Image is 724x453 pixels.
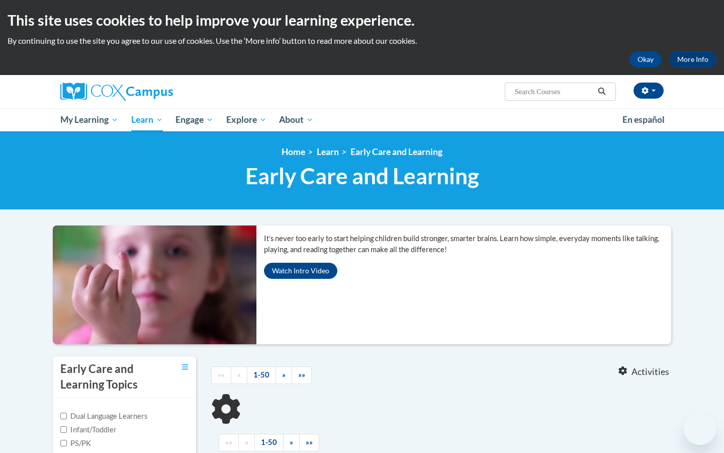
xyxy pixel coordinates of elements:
span: About [279,114,313,126]
h2: This site uses cookies to help improve your learning experience. [8,10,716,30]
a: Early Care and Learning [350,146,442,157]
a: About [273,108,320,131]
a: Next [283,434,300,451]
a: Next [276,366,292,384]
a: End [292,366,312,384]
span: «« [225,438,232,446]
img: Cox Campus [60,83,173,101]
span: »» [306,438,313,446]
a: Begining [211,366,231,384]
a: En español [616,109,671,130]
input: Checkbox for Options [60,426,67,433]
a: Previous [238,434,255,451]
input: Checkbox for Options [60,413,67,419]
span: »» [298,370,305,379]
a: Cox Campus [60,83,251,101]
a: Begining [219,434,239,451]
a: Engage [169,108,220,131]
span: « [245,438,248,446]
input: Checkbox for Options [60,440,67,446]
button: Watch Intro Video [264,263,337,279]
a: Toggle collapse [182,361,189,372]
span: Engage [175,114,213,126]
span: Learn [131,114,163,126]
a: Learn [317,146,339,157]
a: 1-50 [247,366,276,384]
span: Explore [226,114,266,126]
button: Account Settings [633,83,664,99]
p: It’s never too early to start helping children build stronger, smarter brains. Learn how simple, ... [264,233,671,255]
div: Main menu [45,108,679,131]
a: Home [282,146,305,157]
span: » [282,370,286,379]
button: Search [594,86,609,98]
p: By continuing to use the site you agree to our use of cookies. Use the ‘More info’ button to read... [8,35,716,46]
span: » [290,438,293,446]
input: Search Courses [514,86,594,98]
a: My Learning [54,108,125,131]
a: 1-50 [254,434,284,451]
button: Okay [629,51,662,67]
iframe: Button to launch messaging window [684,413,716,445]
label: Infant/Toddler [60,424,117,435]
span: Activities [631,366,669,377]
span: «« [218,370,225,379]
span: Early Care and Learning [245,163,479,189]
a: End [299,434,319,451]
label: PS/PK [60,438,91,449]
h3: Early Care and Learning Topics [60,361,156,393]
span: My Learning [60,114,118,126]
span: « [237,370,241,379]
a: More Info [669,51,716,67]
a: Explore [220,108,273,131]
a: Previous [231,366,247,384]
a: Learn [125,108,169,131]
label: Dual Language Learners [60,411,147,422]
span: En español [622,114,665,125]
